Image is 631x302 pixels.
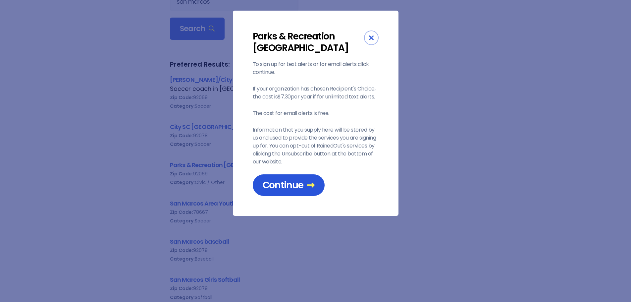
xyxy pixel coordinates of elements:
span: Continue [263,179,315,191]
p: The cost for email alerts is free. [253,109,379,117]
div: Parks & Recreation [GEOGRAPHIC_DATA] [253,30,364,54]
p: Information that you supply here will be stored by us and used to provide the services you are si... [253,126,379,166]
p: To sign up for text alerts or for email alerts click continue. [253,60,379,76]
p: If your organization has chosen Recipient's Choice, the cost is $7.30 per year if for unlimited t... [253,85,379,101]
div: Close [364,30,379,45]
